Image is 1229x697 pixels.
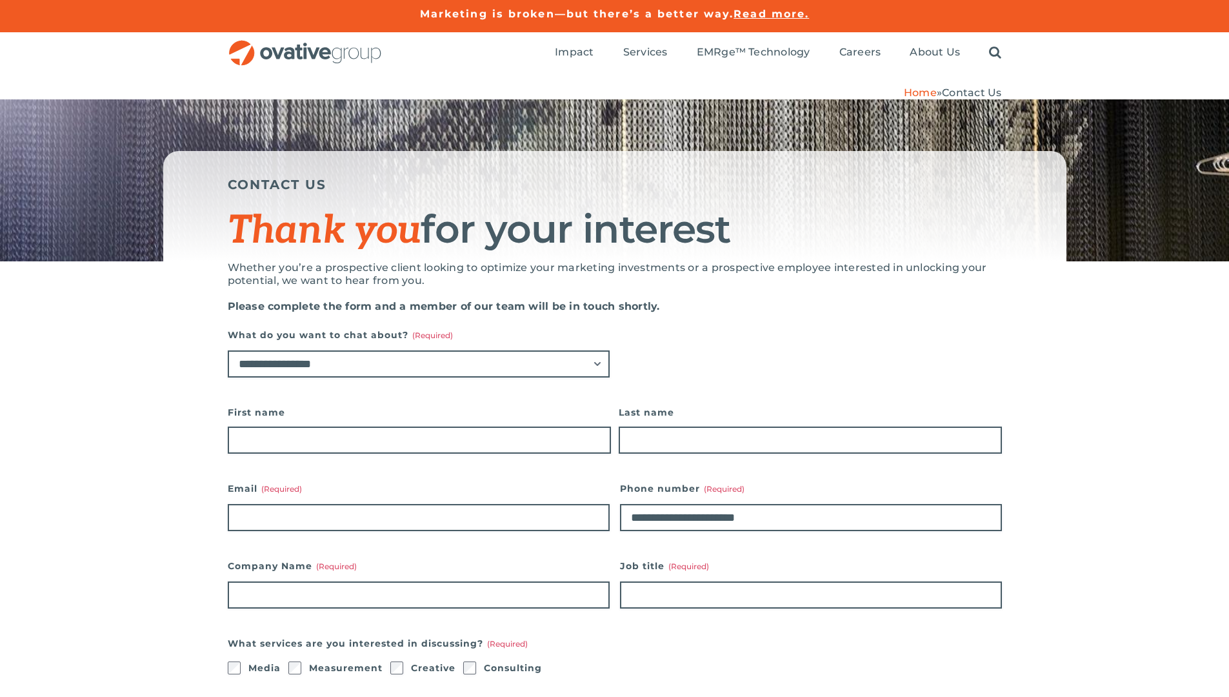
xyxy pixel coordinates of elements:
a: Careers [839,46,881,60]
a: Services [623,46,668,60]
a: Marketing is broken—but there’s a better way. [420,8,734,20]
label: What do you want to chat about? [228,326,610,344]
label: Last name [619,403,1002,421]
span: EMRge™ Technology [697,46,810,59]
label: Consulting [484,659,542,677]
p: Whether you’re a prospective client looking to optimize your marketing investments or a prospecti... [228,261,1002,287]
span: (Required) [412,330,453,340]
a: Search [989,46,1001,60]
a: Impact [555,46,594,60]
h5: CONTACT US [228,177,1002,192]
a: EMRge™ Technology [697,46,810,60]
span: (Required) [487,639,528,649]
span: » [904,86,1002,99]
nav: Menu [555,32,1001,74]
label: Company Name [228,557,610,575]
label: Media [248,659,281,677]
span: Contact Us [942,86,1001,99]
label: Creative [411,659,455,677]
span: (Required) [704,484,744,494]
strong: Please complete the form and a member of our team will be in touch shortly. [228,300,660,312]
a: OG_Full_horizontal_RGB [228,39,383,51]
span: (Required) [668,561,709,571]
span: (Required) [261,484,302,494]
label: Measurement [309,659,383,677]
span: Thank you [228,208,421,254]
legend: What services are you interested in discussing? [228,634,528,652]
a: Read more. [734,8,809,20]
a: About Us [910,46,960,60]
label: First name [228,403,611,421]
h1: for your interest [228,208,1002,252]
label: Job title [620,557,1002,575]
a: Home [904,86,937,99]
label: Email [228,480,610,498]
label: Phone number [620,480,1002,498]
span: Impact [555,46,594,59]
span: Services [623,46,668,59]
span: Careers [839,46,881,59]
span: About Us [910,46,960,59]
span: (Required) [316,561,357,571]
